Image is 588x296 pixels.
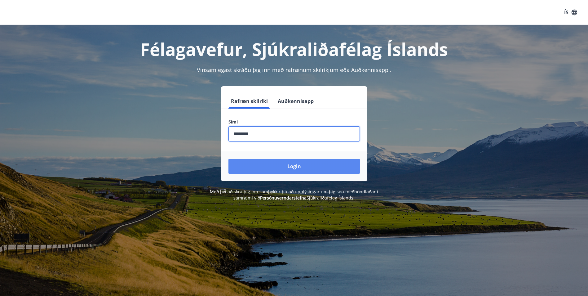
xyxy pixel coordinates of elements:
[260,195,307,201] a: Persónuverndarstefna
[228,159,360,174] button: Login
[197,66,391,74] span: Vinsamlegast skráðu þig inn með rafrænum skilríkjum eða Auðkennisappi.
[561,7,581,18] button: ÍS
[78,37,510,61] h1: Félagavefur, Sjúkraliðafélag Íslands
[228,94,270,109] button: Rafræn skilríki
[228,119,360,125] label: Sími
[210,189,378,201] span: Með því að skrá þig inn samþykkir þú að upplýsingar um þig séu meðhöndlaðar í samræmi við Sjúkral...
[275,94,316,109] button: Auðkennisapp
